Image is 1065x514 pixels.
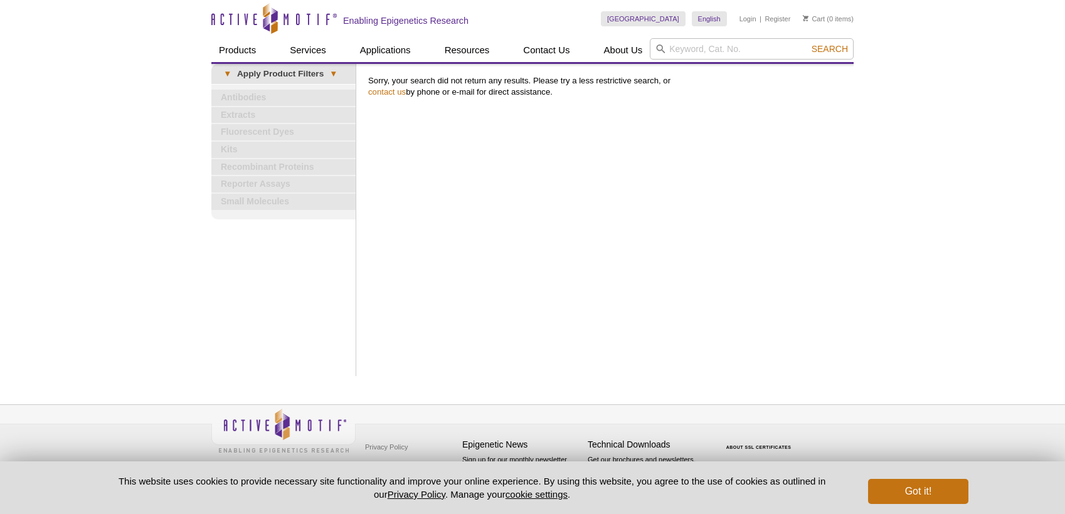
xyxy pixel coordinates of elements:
p: This website uses cookies to provide necessary site functionality and improve your online experie... [97,475,847,501]
h4: Epigenetic News [462,439,581,450]
a: Applications [352,38,418,62]
a: Small Molecules [211,194,356,210]
a: Cart [803,14,825,23]
a: ABOUT SSL CERTIFICATES [726,445,792,449]
h4: Technical Downloads [588,439,707,450]
a: Contact Us [516,38,577,62]
a: About Us [596,38,650,62]
a: contact us [368,87,406,97]
input: Keyword, Cat. No. [650,38,854,60]
a: Privacy Policy [362,438,411,456]
a: English [692,11,727,26]
a: Extracts [211,107,356,123]
a: Antibodies [211,90,356,106]
button: cookie settings [506,489,568,500]
a: ▾Apply Product Filters▾ [211,64,356,84]
a: Privacy Policy [388,489,445,500]
img: Your Cart [803,15,808,21]
a: Recombinant Proteins [211,159,356,176]
a: Register [765,14,790,23]
img: Active Motif, [211,405,356,456]
a: Fluorescent Dyes [211,124,356,140]
a: Products [211,38,263,62]
button: Search [808,43,852,55]
a: Terms & Conditions [362,456,428,475]
a: Reporter Assays [211,176,356,192]
p: Sorry, your search did not return any results. Please try a less restrictive search, or by phone ... [368,75,847,98]
span: ▾ [324,68,343,80]
li: | [760,11,761,26]
a: Login [739,14,756,23]
h2: Enabling Epigenetics Research [343,15,469,26]
li: (0 items) [803,11,854,26]
span: Search [812,44,848,54]
a: [GEOGRAPHIC_DATA] [601,11,686,26]
p: Get our brochures and newsletters, or request them by mail. [588,454,707,486]
span: ▾ [218,68,237,80]
p: Sign up for our monthly newsletter highlighting recent publications in the field of epigenetics. [462,454,581,497]
button: Got it! [868,479,968,504]
a: Services [282,38,334,62]
a: Kits [211,142,356,158]
a: Resources [437,38,497,62]
table: Click to Verify - This site chose Symantec SSL for secure e-commerce and confidential communicati... [713,427,807,454]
